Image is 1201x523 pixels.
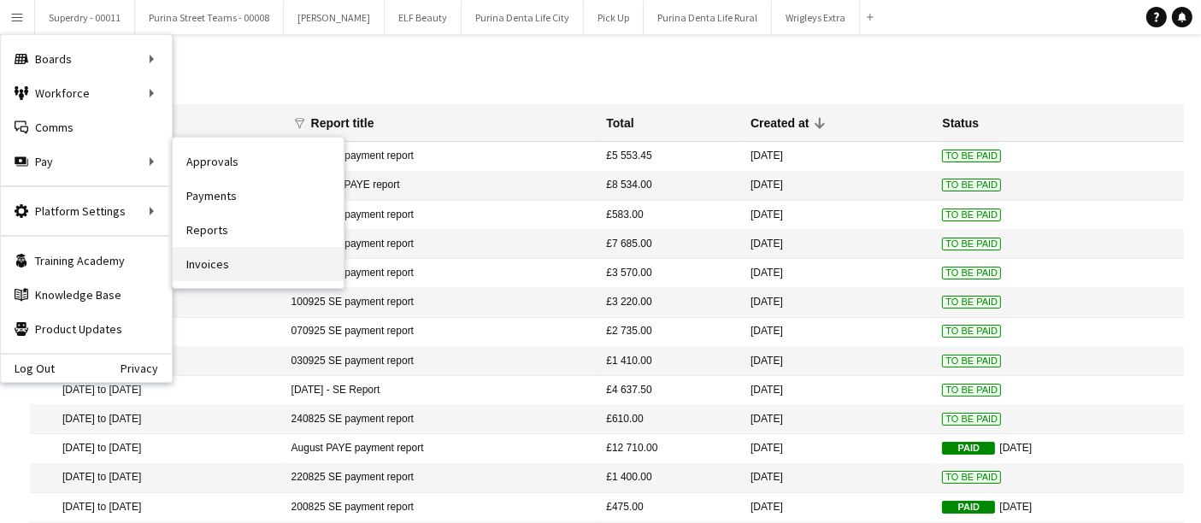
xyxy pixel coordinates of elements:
mat-cell: £2 735.00 [598,318,742,347]
mat-cell: [DATE] [742,142,933,171]
mat-cell: [DATE] [742,493,933,522]
mat-cell: £3 220.00 [598,288,742,317]
button: Pick Up [584,1,644,34]
mat-cell: 220825 SE payment report [283,464,598,493]
a: Log Out [1,361,55,375]
div: Boards [1,42,172,76]
a: Approvals [173,144,344,179]
span: To Be Paid [942,384,1001,397]
span: To Be Paid [942,150,1001,162]
mat-cell: [DATE] [742,434,933,463]
mat-cell: [DATE] to [DATE] [30,493,283,522]
mat-cell: £3 570.00 [598,259,742,288]
div: Pay [1,144,172,179]
span: To Be Paid [942,209,1001,221]
mat-cell: [DATE] - SE Report [283,376,598,405]
span: To Be Paid [942,296,1001,309]
span: To Be Paid [942,413,1001,426]
a: Training Academy [1,244,172,278]
span: To Be Paid [942,179,1001,191]
div: Created at [751,115,824,131]
mat-cell: 070925 SE payment report [283,318,598,347]
span: To Be Paid [942,325,1001,338]
mat-cell: 200825 SE payment report [283,493,598,522]
mat-cell: [DATE] [742,230,933,259]
h1: Reports [30,65,1184,91]
mat-cell: [DATE] to [DATE] [30,434,283,463]
mat-cell: £7 685.00 [598,230,742,259]
a: Reports [173,213,344,247]
a: Knowledge Base [1,278,172,312]
button: ELF Beauty [385,1,462,34]
mat-cell: £4 637.50 [598,376,742,405]
mat-cell: [DATE] [742,172,933,201]
mat-cell: 240825 SE payment report [283,405,598,434]
span: To Be Paid [942,238,1001,250]
mat-cell: £1 400.00 [598,464,742,493]
a: Comms [1,110,172,144]
button: Purina Denta Life Rural [644,1,772,34]
mat-cell: [DATE] to [DATE] [30,405,283,434]
mat-cell: [DATE] [742,376,933,405]
div: Total [606,115,633,131]
mat-cell: 220925 SE payment report [283,201,598,230]
button: Wrigleys Extra [772,1,860,34]
mat-cell: [DATE] [933,434,1183,463]
mat-cell: [DATE] [742,464,933,493]
button: Superdry - 00011 [35,1,135,34]
mat-cell: 210925 SE payment report [283,230,598,259]
span: To Be Paid [942,471,1001,484]
mat-cell: [DATE] [742,347,933,376]
mat-cell: August PAYE payment report [283,434,598,463]
mat-cell: 100925 SE payment report [283,288,598,317]
mat-cell: [DATE] to [DATE] [30,376,283,405]
mat-cell: [DATE] [742,288,933,317]
div: Status [942,115,979,131]
mat-cell: £12 710.00 [598,434,742,463]
button: Purina Street Teams - 00008 [135,1,284,34]
a: Product Updates [1,312,172,346]
button: Purina Denta Life City [462,1,584,34]
mat-cell: 160925 SE payment report [283,259,598,288]
button: [PERSON_NAME] [284,1,385,34]
div: Workforce [1,76,172,110]
div: Platform Settings [1,194,172,228]
mat-cell: £475.00 [598,493,742,522]
mat-cell: September PAYE report [283,172,598,201]
mat-cell: £583.00 [598,201,742,230]
a: Privacy [121,361,172,375]
a: Payments [173,179,344,213]
mat-cell: 030925 SE payment report [283,347,598,376]
mat-cell: 240925 SE payment report [283,142,598,171]
mat-cell: £5 553.45 [598,142,742,171]
mat-cell: [DATE] [742,405,933,434]
div: Report title [311,115,374,131]
mat-cell: [DATE] [742,318,933,347]
div: Created at [751,115,809,131]
div: Report title [311,115,390,131]
span: To Be Paid [942,355,1001,367]
span: Paid [942,501,995,514]
span: To Be Paid [942,267,1001,279]
mat-cell: [DATE] [933,493,1183,522]
a: Invoices [173,247,344,281]
mat-cell: £610.00 [598,405,742,434]
mat-cell: [DATE] to [DATE] [30,464,283,493]
mat-cell: £1 410.00 [598,347,742,376]
mat-cell: [DATE] [742,259,933,288]
mat-cell: £8 534.00 [598,172,742,201]
mat-cell: [DATE] [742,201,933,230]
span: Paid [942,442,995,455]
